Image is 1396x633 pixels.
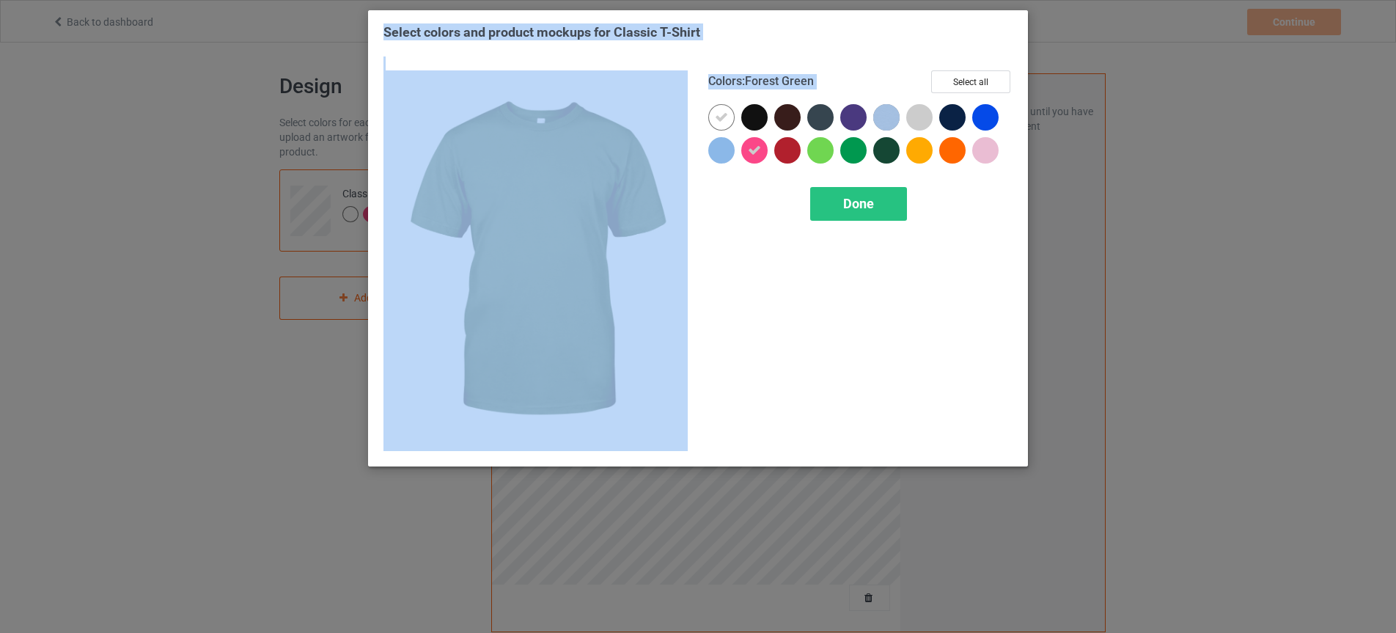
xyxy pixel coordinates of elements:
[745,74,814,88] span: Forest Green
[383,70,688,451] img: regular.jpg
[383,24,700,40] span: Select colors and product mockups for Classic T-Shirt
[931,70,1010,93] button: Select all
[708,74,742,88] span: Colors
[843,196,874,211] span: Done
[873,104,900,131] img: heather_texture.png
[708,74,814,89] h4: :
